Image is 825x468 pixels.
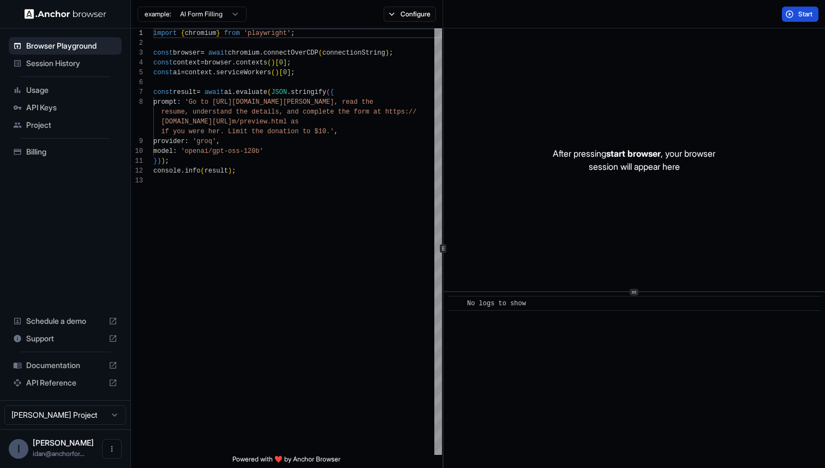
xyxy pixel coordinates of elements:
[165,157,169,165] span: ;
[26,316,104,327] span: Schedule a demo
[283,59,287,67] span: ]
[153,98,177,106] span: prompt
[153,88,173,96] span: const
[161,128,334,135] span: if you were her. Limit the donation to $10.'
[181,29,184,37] span: {
[224,88,232,96] span: ai
[177,98,181,106] span: :
[453,298,459,309] span: ​
[259,49,263,57] span: .
[200,59,204,67] span: =
[131,156,143,166] div: 11
[267,59,271,67] span: (
[131,146,143,156] div: 10
[9,374,122,392] div: API Reference
[291,29,295,37] span: ;
[224,29,240,37] span: from
[131,68,143,78] div: 5
[9,99,122,116] div: API Keys
[606,148,661,159] span: start browser
[389,49,393,57] span: ;
[26,146,117,157] span: Billing
[161,108,357,116] span: resume, understand the details, and complete the f
[145,10,171,19] span: example:
[9,81,122,99] div: Usage
[185,69,212,76] span: context
[236,88,267,96] span: evaluate
[275,59,279,67] span: [
[173,69,181,76] span: ai
[291,88,326,96] span: stringify
[212,69,216,76] span: .
[232,455,340,468] span: Powered with ❤️ by Anchor Browser
[200,167,204,175] span: (
[181,147,263,155] span: 'openai/gpt-oss-120b'
[153,29,177,37] span: import
[185,138,189,145] span: :
[208,49,228,57] span: await
[283,69,287,76] span: 0
[161,157,165,165] span: )
[33,438,94,447] span: Idan Raman
[185,167,201,175] span: info
[279,59,283,67] span: 0
[131,48,143,58] div: 3
[26,85,117,96] span: Usage
[216,29,220,37] span: }
[228,49,260,57] span: chromium
[102,439,122,459] button: Open menu
[131,176,143,186] div: 13
[9,357,122,374] div: Documentation
[153,138,185,145] span: provider
[173,88,196,96] span: result
[131,87,143,97] div: 7
[131,78,143,87] div: 6
[26,377,104,388] span: API Reference
[287,59,291,67] span: ;
[196,88,200,96] span: =
[131,137,143,146] div: 9
[264,49,319,57] span: connectOverCDP
[161,118,232,126] span: [DOMAIN_NAME][URL]
[157,157,161,165] span: )
[153,147,173,155] span: model
[330,88,334,96] span: {
[131,58,143,68] div: 4
[9,116,122,134] div: Project
[205,88,224,96] span: await
[26,58,117,69] span: Session History
[131,28,143,38] div: 1
[26,360,104,371] span: Documentation
[232,118,298,126] span: m/preview.html as
[205,167,228,175] span: result
[131,38,143,48] div: 2
[216,69,271,76] span: serviceWorkers
[384,7,437,22] button: Configure
[319,49,322,57] span: (
[181,69,184,76] span: =
[185,98,350,106] span: 'Go to [URL][DOMAIN_NAME][PERSON_NAME], re
[275,69,279,76] span: )
[185,29,217,37] span: chromium
[228,167,232,175] span: )
[232,167,236,175] span: ;
[279,69,283,76] span: [
[9,312,122,330] div: Schedule a demo
[271,88,287,96] span: JSON
[26,40,117,51] span: Browser Playground
[385,49,389,57] span: )
[236,59,267,67] span: contexts
[271,69,275,76] span: (
[9,143,122,161] div: Billing
[9,439,28,459] div: I
[153,167,181,175] span: console
[334,128,338,135] span: ,
[232,59,236,67] span: .
[153,69,173,76] span: const
[173,49,200,57] span: browser
[553,147,715,173] p: After pressing , your browser session will appear here
[33,449,85,458] span: idan@anchorforge.io
[131,97,143,107] div: 8
[25,9,106,19] img: Anchor Logo
[200,49,204,57] span: =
